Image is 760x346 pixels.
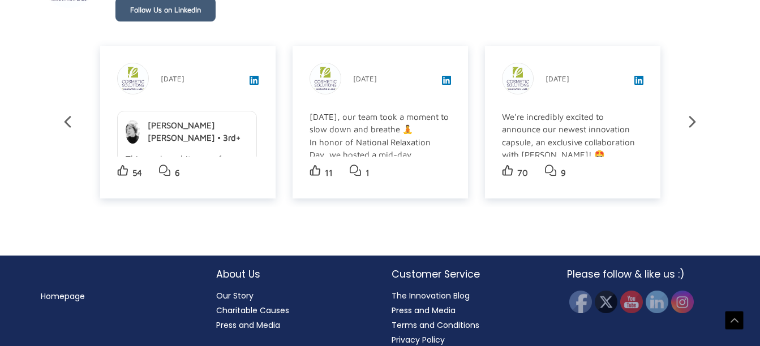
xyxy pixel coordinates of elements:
img: Twitter [595,291,617,313]
p: 6 [175,165,180,181]
p: 9 [561,165,566,181]
a: Terms and Conditions [392,319,479,331]
a: View post on LinkedIn [442,77,451,86]
a: View post on LinkedIn [634,77,643,86]
a: Charitable Causes [216,305,289,316]
nav: About Us [216,288,369,332]
p: [PERSON_NAME] [PERSON_NAME] • 3rd+ [148,119,248,145]
p: [DATE] [546,72,569,85]
img: sk-post-userpic [310,63,341,94]
p: [DATE] [353,72,377,85]
img: sk-post-userpic [118,63,148,94]
a: Press and Media [392,305,456,316]
img: sk-post-userpic [503,63,533,94]
p: 1 [366,165,370,181]
img: Facebook [569,291,592,313]
p: 11 [325,165,333,181]
a: Press and Media [216,319,280,331]
h2: About Us [216,267,369,282]
a: Homepage [41,291,85,302]
h2: Please follow & like us :) [567,267,720,282]
div: [DATE], our team took a moment to slow down and breathe 🧘 In honor of National Relaxation Day, we... [310,111,449,302]
a: View post on LinkedIn [250,77,259,86]
h2: Customer Service [392,267,544,282]
p: [DATE] [161,72,184,85]
a: The Innovation Blog [392,290,470,301]
p: 70 [517,165,528,181]
a: Privacy Policy [392,334,445,345]
p: 54 [132,165,142,181]
a: Our Story [216,290,254,301]
nav: Menu [41,289,194,304]
img: sk-shared-userpic [126,120,140,144]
